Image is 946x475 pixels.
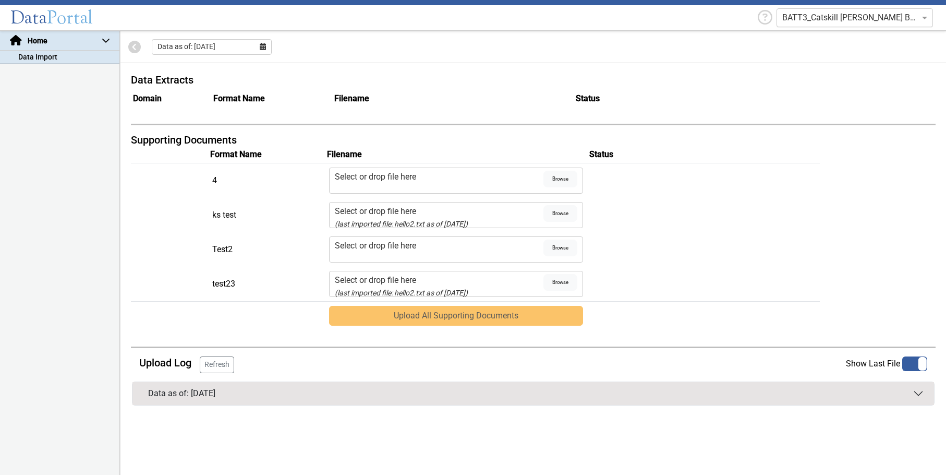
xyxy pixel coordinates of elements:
th: Filename [325,146,587,163]
span: Data [10,6,47,29]
h5: Supporting Documents [131,134,241,146]
app-toggle-switch: Disable this to show all files [846,357,927,373]
ng-select: BATT3_Catskill Hudson Bank [777,8,933,27]
div: Select or drop file here [335,240,543,252]
td: test23 [208,267,325,302]
div: Data as of: [DATE] [148,387,215,400]
th: Format Name [211,90,332,107]
td: Test2 [208,232,325,267]
span: Browse [543,171,577,187]
span: Browse [543,205,577,222]
th: Status [574,90,815,107]
table: Uploads [131,90,936,107]
td: ks test [208,198,325,232]
span: Browse [543,240,577,256]
div: Select or drop file here [335,205,543,218]
span: Portal [47,6,93,29]
span: Browse [543,274,577,291]
th: Filename [332,90,574,107]
th: Domain [131,90,211,107]
div: Select or drop file here [335,274,543,287]
h5: Data Extracts [131,74,936,86]
div: Select or drop file here [335,171,543,183]
h5: Upload Log [139,357,191,369]
small: hello2.txt [335,220,468,228]
table: SupportingDocs [131,146,936,330]
small: hello2.txt [335,289,468,297]
button: Refresh [200,357,234,373]
button: Data as of: [DATE] [132,382,934,405]
div: Help [754,8,777,28]
th: Status [587,146,819,163]
span: Home [27,35,102,46]
span: Data as of: [DATE] [157,41,215,52]
label: Show Last File [846,357,927,372]
td: 4 [208,163,325,198]
th: Format Name [208,146,325,163]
